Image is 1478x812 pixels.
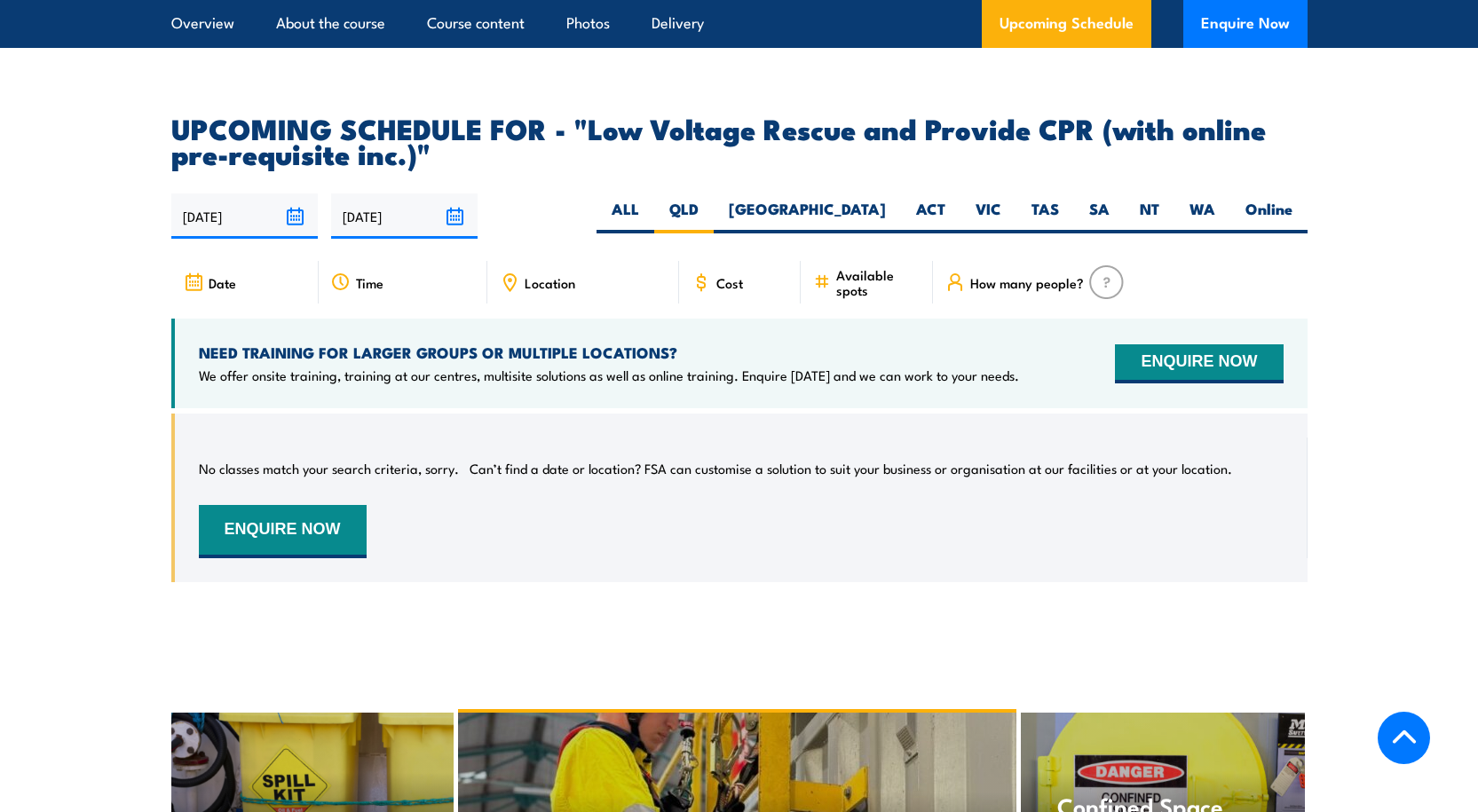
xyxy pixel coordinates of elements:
label: QLD [654,199,714,233]
button: ENQUIRE NOW [1115,344,1283,383]
label: WA [1174,199,1230,233]
label: ACT [901,199,960,233]
span: Location [525,275,575,290]
span: Cost [716,275,743,290]
input: From date [171,193,318,239]
p: No classes match your search criteria, sorry. [199,460,459,477]
span: Time [356,275,383,290]
label: TAS [1016,199,1074,233]
label: Online [1230,199,1308,233]
label: SA [1074,199,1125,233]
input: To date [331,193,478,239]
label: ALL [597,199,654,233]
label: NT [1125,199,1174,233]
h2: UPCOMING SCHEDULE FOR - "Low Voltage Rescue and Provide CPR (with online pre-requisite inc.)" [171,115,1308,165]
button: ENQUIRE NOW [199,505,367,558]
span: Date [209,275,236,290]
p: We offer onsite training, training at our centres, multisite solutions as well as online training... [199,367,1019,384]
p: Can’t find a date or location? FSA can customise a solution to suit your business or organisation... [470,460,1232,477]
label: VIC [960,199,1016,233]
span: How many people? [970,275,1084,290]
h4: NEED TRAINING FOR LARGER GROUPS OR MULTIPLE LOCATIONS? [199,343,1019,362]
label: [GEOGRAPHIC_DATA] [714,199,901,233]
span: Available spots [836,267,921,297]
